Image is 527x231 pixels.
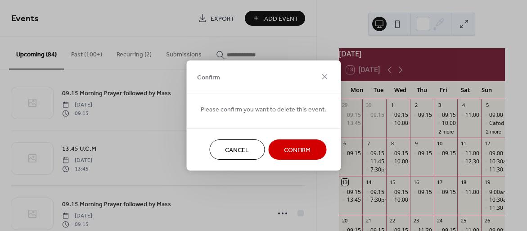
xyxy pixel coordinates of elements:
[225,146,249,155] span: Cancel
[268,139,326,160] button: Confirm
[209,139,265,160] button: Cancel
[197,73,220,82] span: Confirm
[284,146,311,155] span: Confirm
[201,105,326,115] span: Please confirm you want to delete this event.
